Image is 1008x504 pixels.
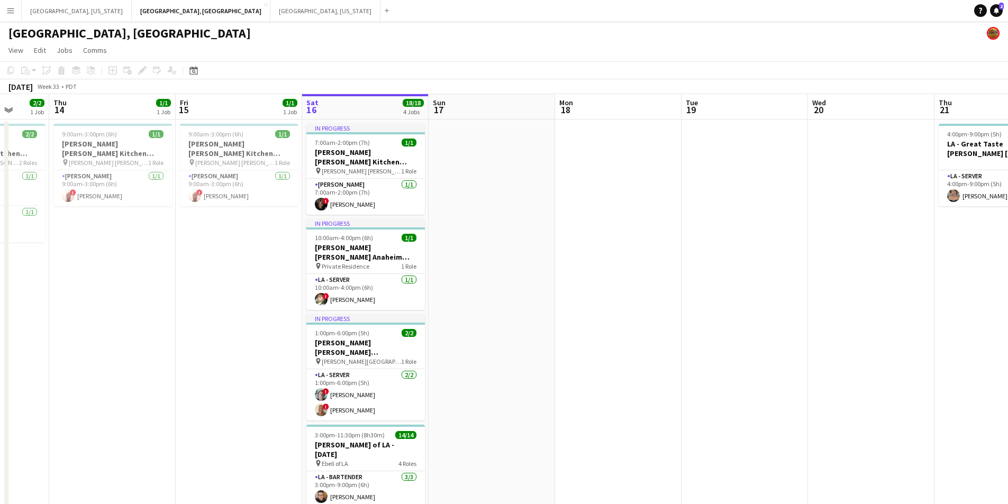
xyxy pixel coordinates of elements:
button: [GEOGRAPHIC_DATA], [US_STATE] [22,1,132,21]
span: View [8,45,23,55]
span: Week 33 [35,83,61,90]
a: View [4,43,28,57]
h1: [GEOGRAPHIC_DATA], [GEOGRAPHIC_DATA] [8,25,251,41]
span: Jobs [57,45,72,55]
a: Jobs [52,43,77,57]
a: 2 [990,4,1003,17]
a: Edit [30,43,50,57]
span: 2 [999,3,1004,10]
div: [DATE] [8,81,33,92]
div: PDT [66,83,77,90]
span: Edit [34,45,46,55]
button: [GEOGRAPHIC_DATA], [US_STATE] [270,1,380,21]
span: Comms [83,45,107,55]
a: Comms [79,43,111,57]
button: [GEOGRAPHIC_DATA], [GEOGRAPHIC_DATA] [132,1,270,21]
app-user-avatar: Rollin Hero [987,27,1000,40]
